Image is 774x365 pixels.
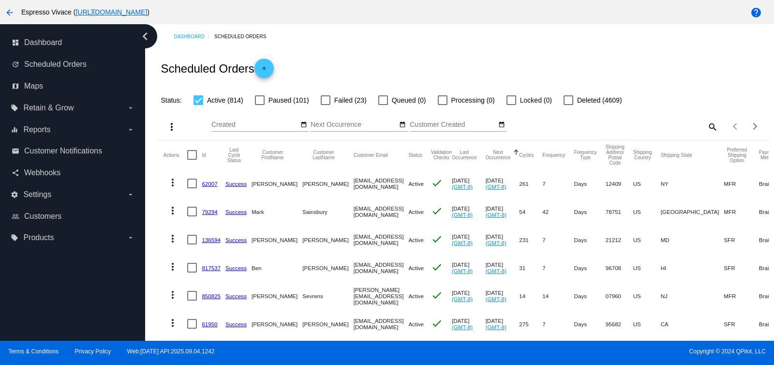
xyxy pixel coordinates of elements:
span: Webhooks [24,168,60,177]
mat-cell: [DATE] [452,310,486,338]
a: (GMT-8) [486,183,506,190]
mat-cell: US [633,282,661,310]
mat-cell: [DATE] [452,169,486,198]
span: Retain & Grow [23,104,74,112]
mat-cell: [DATE] [486,310,520,338]
mat-cell: CA [661,310,724,338]
i: arrow_drop_down [127,126,134,134]
a: (GMT-8) [486,296,506,302]
span: Customer Notifications [24,147,102,155]
mat-cell: Days [574,226,606,254]
mat-header-cell: Validation Checks [431,140,452,169]
i: email [12,147,19,155]
span: Active [408,265,424,271]
a: Success [225,321,247,327]
mat-icon: date_range [399,121,406,129]
i: people_outline [12,213,19,220]
mat-cell: US [633,310,661,338]
i: dashboard [12,39,19,46]
mat-cell: [GEOGRAPHIC_DATA] [661,198,724,226]
button: Previous page [726,117,745,136]
a: Success [225,237,247,243]
input: Created [211,121,298,129]
a: Success [225,293,247,299]
a: update Scheduled Orders [12,57,134,72]
i: map [12,82,19,90]
a: (GMT-8) [486,212,506,218]
mat-icon: arrow_back [4,7,15,18]
a: (GMT-8) [452,212,473,218]
mat-cell: 231 [519,226,542,254]
mat-cell: [EMAIL_ADDRESS][DOMAIN_NAME] [354,310,409,338]
mat-cell: SFR [724,310,759,338]
a: people_outline Customers [12,209,134,224]
mat-icon: more_vert [166,121,178,133]
mat-cell: [PERSON_NAME] [302,310,353,338]
input: Customer Created [410,121,497,129]
span: Active [408,209,424,215]
a: Privacy Policy [75,348,111,355]
a: 817537 [202,265,221,271]
button: Change sorting for ShippingState [661,152,692,158]
span: Products [23,233,54,242]
mat-cell: [PERSON_NAME] [252,310,302,338]
mat-cell: SFR [724,254,759,282]
mat-cell: Days [574,169,606,198]
a: 136594 [202,237,221,243]
span: Active [408,237,424,243]
mat-cell: 7 [542,310,574,338]
span: Processing (0) [451,94,495,106]
mat-icon: more_vert [167,317,179,329]
mat-cell: 7 [542,254,574,282]
a: (GMT-8) [452,296,473,302]
span: Failed (23) [334,94,367,106]
button: Change sorting for NextOccurrenceUtc [486,150,511,160]
a: Dashboard [174,29,214,44]
mat-cell: [DATE] [486,198,520,226]
mat-cell: [EMAIL_ADDRESS][DOMAIN_NAME] [354,226,409,254]
a: map Maps [12,78,134,94]
button: Change sorting for Id [202,152,206,158]
mat-cell: 261 [519,169,542,198]
a: dashboard Dashboard [12,35,134,50]
span: Espresso Vivace ( ) [21,8,149,16]
button: Change sorting for Status [408,152,422,158]
a: (GMT-8) [452,240,473,246]
a: Terms & Conditions [8,348,59,355]
mat-cell: SFR [724,226,759,254]
a: Web:[DATE] API:2025.09.04.1242 [127,348,215,355]
mat-cell: Days [574,198,606,226]
i: equalizer [11,126,18,134]
a: (GMT-8) [486,324,506,330]
a: Success [225,265,247,271]
h2: Scheduled Orders [161,59,273,78]
a: 79294 [202,209,217,215]
button: Change sorting for CustomerLastName [302,150,344,160]
mat-icon: add [258,65,270,76]
mat-cell: HI [661,254,724,282]
mat-cell: [DATE] [452,282,486,310]
mat-cell: 07960 [606,282,633,310]
button: Change sorting for LastProcessingCycleId [225,147,243,163]
span: Queued (0) [392,94,426,106]
mat-icon: search [706,119,718,134]
mat-cell: MFR [724,282,759,310]
mat-cell: US [633,226,661,254]
mat-cell: [PERSON_NAME] [302,169,353,198]
span: Settings [23,190,51,199]
mat-icon: more_vert [167,289,179,301]
i: local_offer [11,234,18,242]
span: Status: [161,96,182,104]
i: chevron_left [137,29,153,44]
mat-icon: help [750,7,762,18]
mat-cell: 275 [519,310,542,338]
a: (GMT-8) [486,240,506,246]
i: settings [11,191,18,198]
span: Customers [24,212,61,221]
span: Paused (101) [268,94,309,106]
button: Next page [745,117,765,136]
mat-cell: [EMAIL_ADDRESS][DOMAIN_NAME] [354,198,409,226]
mat-icon: check [431,205,443,217]
span: Dashboard [24,38,62,47]
button: Change sorting for LastOccurrenceUtc [452,150,477,160]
